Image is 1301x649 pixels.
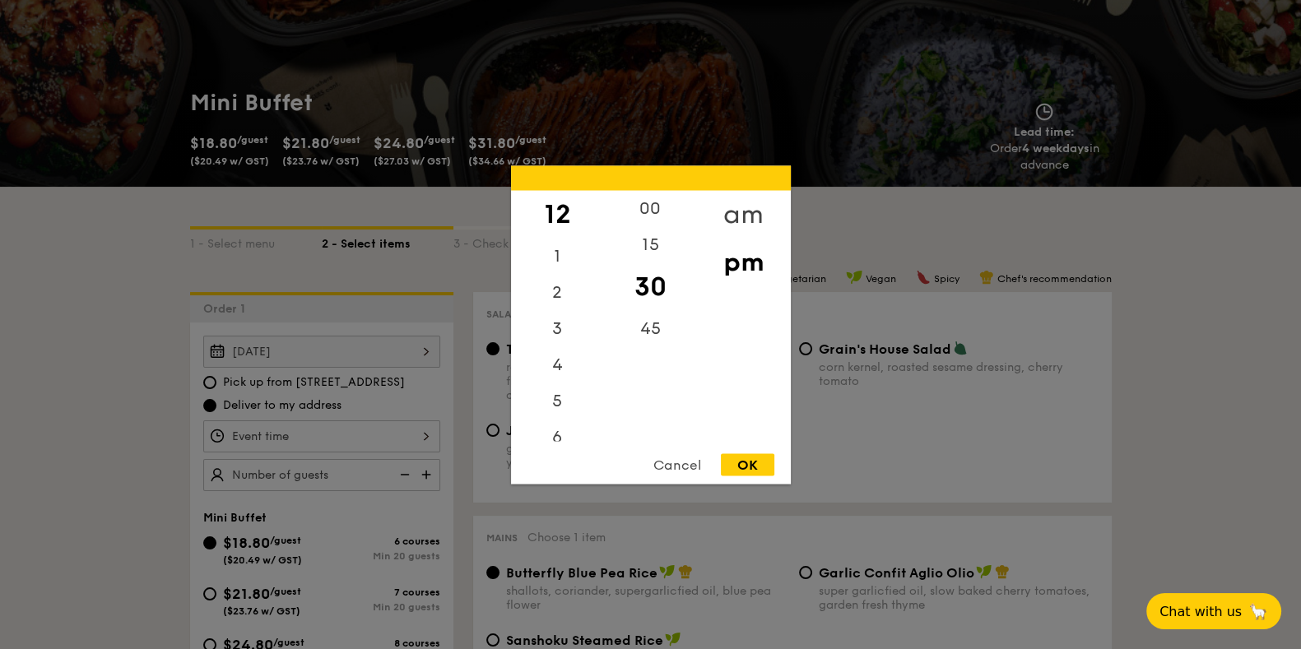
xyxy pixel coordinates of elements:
[511,310,604,346] div: 3
[511,382,604,419] div: 5
[511,346,604,382] div: 4
[697,238,790,285] div: pm
[1159,604,1242,619] span: Chat with us
[637,453,718,475] div: Cancel
[604,310,697,346] div: 45
[511,419,604,455] div: 6
[1248,602,1268,621] span: 🦙
[511,190,604,238] div: 12
[604,190,697,226] div: 00
[1146,593,1281,629] button: Chat with us🦙
[604,262,697,310] div: 30
[721,453,774,475] div: OK
[511,238,604,274] div: 1
[604,226,697,262] div: 15
[697,190,790,238] div: am
[511,274,604,310] div: 2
